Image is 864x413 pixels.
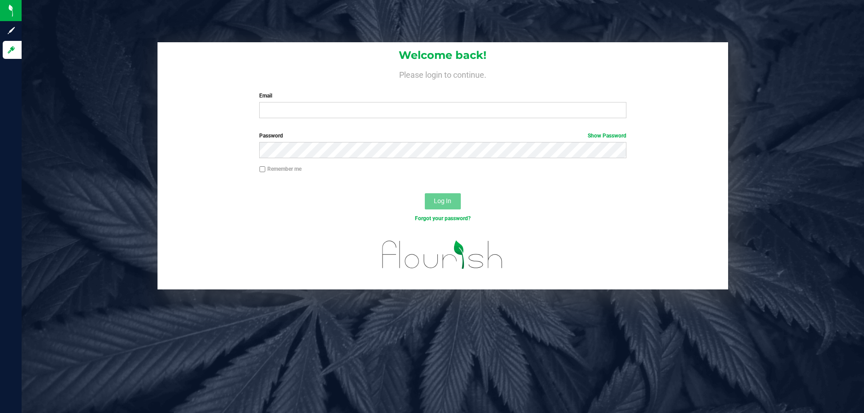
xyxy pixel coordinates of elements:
[259,165,301,173] label: Remember me
[415,215,471,222] a: Forgot your password?
[157,49,728,61] h1: Welcome back!
[371,232,514,278] img: flourish_logo.svg
[7,45,16,54] inline-svg: Log in
[588,133,626,139] a: Show Password
[259,92,626,100] label: Email
[434,197,451,204] span: Log In
[259,166,265,173] input: Remember me
[259,133,283,139] span: Password
[425,193,461,209] button: Log In
[7,26,16,35] inline-svg: Sign up
[157,68,728,79] h4: Please login to continue.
